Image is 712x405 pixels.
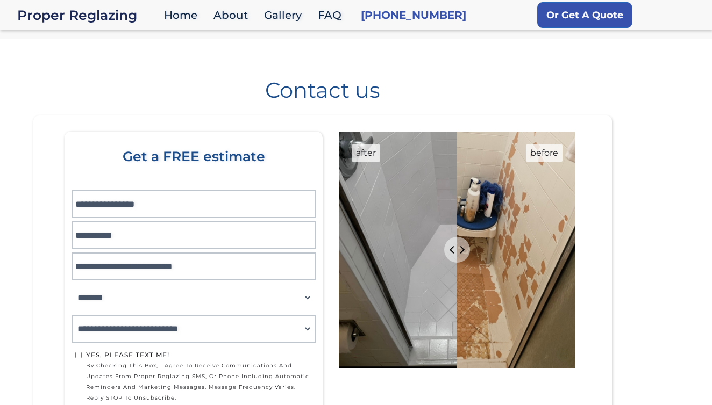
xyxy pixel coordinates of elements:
[159,4,208,27] a: Home
[17,8,159,23] a: home
[75,149,312,194] div: Get a FREE estimate
[75,352,82,358] input: Yes, Please text me!by checking this box, I agree to receive communications and updates from Prop...
[312,4,352,27] a: FAQ
[86,350,312,360] div: Yes, Please text me!
[259,4,312,27] a: Gallery
[25,71,621,101] h1: Contact us
[208,4,259,27] a: About
[361,8,466,23] a: [PHONE_NUMBER]
[17,8,159,23] div: Proper Reglazing
[537,2,632,28] a: Or Get A Quote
